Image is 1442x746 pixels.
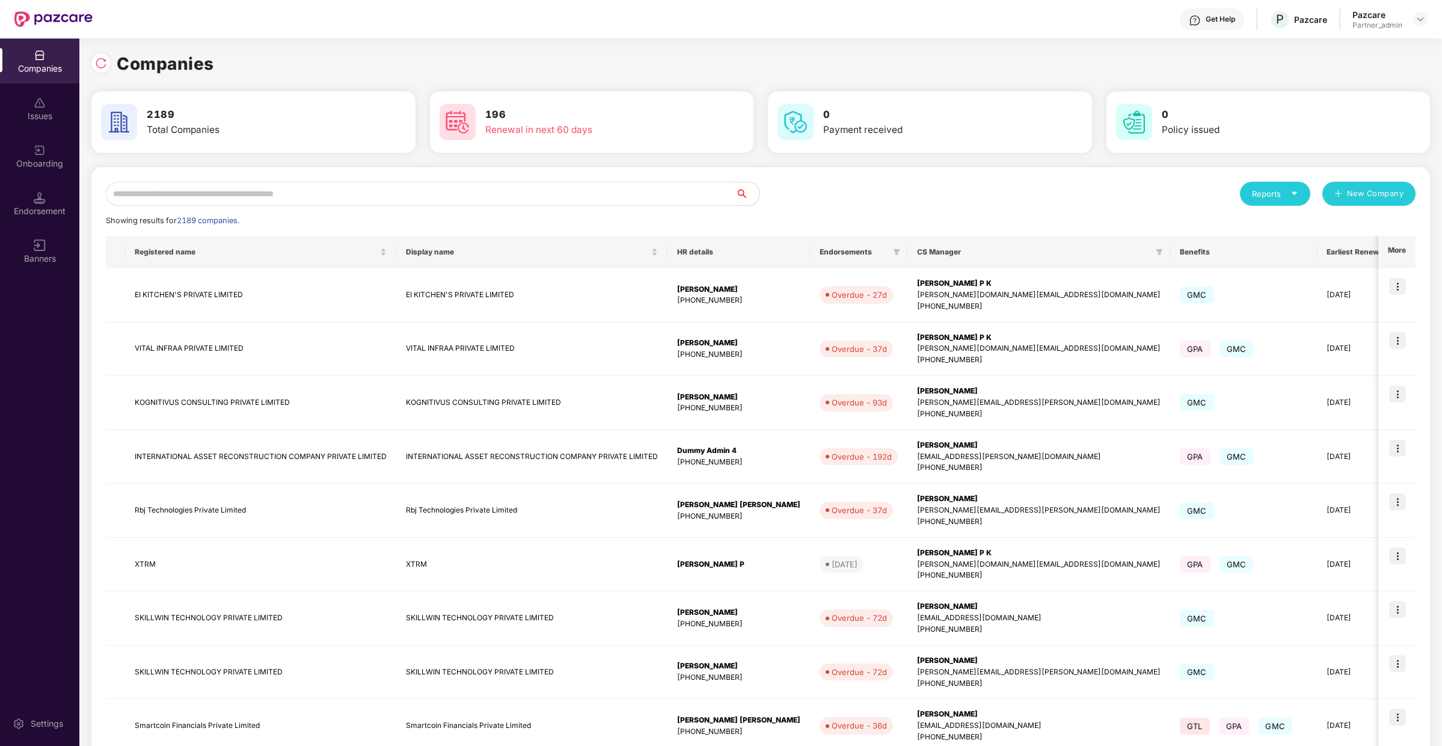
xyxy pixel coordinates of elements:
img: icon [1389,386,1406,402]
div: [PHONE_NUMBER] [917,570,1161,581]
td: [DATE] [1317,322,1394,377]
div: Get Help [1206,14,1235,24]
div: [PHONE_NUMBER] [917,624,1161,635]
h3: 0 [1162,107,1361,123]
img: svg+xml;base64,PHN2ZyB3aWR0aD0iMTQuNSIgaGVpZ2h0PSIxNC41IiB2aWV3Qm94PSIwIDAgMTYgMTYiIGZpbGw9Im5vbm... [34,192,46,204]
div: [PERSON_NAME][DOMAIN_NAME][EMAIL_ADDRESS][DOMAIN_NAME] [917,559,1161,570]
span: GPA [1219,718,1250,735]
div: [PERSON_NAME][DOMAIN_NAME][EMAIL_ADDRESS][DOMAIN_NAME] [917,343,1161,354]
td: [DATE] [1317,538,1394,592]
span: 2189 companies. [177,216,239,225]
div: Partner_admin [1352,20,1402,30]
div: [PHONE_NUMBER] [917,462,1161,473]
th: Display name [396,236,667,268]
div: Overdue - 36d [832,720,887,732]
div: [PERSON_NAME] [917,440,1161,451]
img: icon [1389,332,1406,349]
div: [PHONE_NUMBER] [917,354,1161,366]
td: SKILLWIN TECHNOLOGY PRIVATE LIMITED [125,591,396,646]
span: plus [1334,190,1342,199]
span: filter [893,248,900,256]
div: [PERSON_NAME] P K [917,332,1161,344]
div: Payment received [823,123,1023,137]
div: [PERSON_NAME] [677,338,800,349]
span: CS Manager [917,247,1151,257]
div: [PERSON_NAME] [677,661,800,672]
span: Display name [406,247,649,257]
div: [PHONE_NUMBER] [917,408,1161,420]
div: [PERSON_NAME] P K [917,547,1161,559]
div: [PHONE_NUMBER] [677,511,800,522]
div: Settings [27,718,67,730]
span: filter [1153,245,1165,259]
td: XTRM [125,538,396,592]
div: [EMAIL_ADDRESS][DOMAIN_NAME] [917,612,1161,624]
span: filter [891,245,903,259]
div: [PHONE_NUMBER] [917,516,1161,528]
div: [EMAIL_ADDRESS][PERSON_NAME][DOMAIN_NAME] [917,451,1161,463]
span: P [1276,12,1284,26]
div: [PERSON_NAME] [917,709,1161,720]
img: svg+xml;base64,PHN2ZyB3aWR0aD0iMjAiIGhlaWdodD0iMjAiIHZpZXdCb3g9IjAgMCAyMCAyMCIgZmlsbD0ibm9uZSIgeG... [34,144,46,156]
div: [PHONE_NUMBER] [677,402,800,414]
td: INTERNATIONAL ASSET RECONSTRUCTION COMPANY PRIVATE LIMITED [396,430,667,484]
div: Overdue - 37d [832,504,887,516]
img: icon [1389,601,1406,618]
span: filter [1156,248,1163,256]
div: [EMAIL_ADDRESS][DOMAIN_NAME] [917,720,1161,732]
span: GMC [1258,718,1292,735]
td: [DATE] [1317,591,1394,646]
div: [PERSON_NAME] [917,386,1161,397]
span: GMC [1220,448,1254,465]
span: GMC [1180,286,1214,303]
img: svg+xml;base64,PHN2ZyB4bWxucz0iaHR0cDovL3d3dy53My5vcmcvMjAwMC9zdmciIHdpZHRoPSI2MCIgaGVpZ2h0PSI2MC... [440,104,476,140]
td: INTERNATIONAL ASSET RECONSTRUCTION COMPANY PRIVATE LIMITED [125,430,396,484]
span: Endorsements [820,247,888,257]
img: icon [1389,547,1406,564]
div: [PERSON_NAME][DOMAIN_NAME][EMAIL_ADDRESS][DOMAIN_NAME] [917,289,1161,301]
span: GPA [1180,556,1210,573]
div: Pazcare [1294,14,1327,25]
img: icon [1389,278,1406,295]
div: [DATE] [832,558,858,570]
div: [PERSON_NAME] P [677,559,800,570]
span: GMC [1180,502,1214,519]
img: svg+xml;base64,PHN2ZyB3aWR0aD0iMTYiIGhlaWdodD0iMTYiIHZpZXdCb3g9IjAgMCAxNiAxNiIgZmlsbD0ibm9uZSIgeG... [34,239,46,251]
th: HR details [667,236,810,268]
div: Reports [1252,188,1298,200]
span: Registered name [135,247,378,257]
th: Earliest Renewal [1317,236,1394,268]
div: [PHONE_NUMBER] [917,678,1161,689]
img: icon [1389,655,1406,672]
h3: 196 [485,107,685,123]
div: [PERSON_NAME] P K [917,278,1161,289]
div: Overdue - 37d [832,343,887,355]
img: New Pazcare Logo [14,11,93,27]
img: svg+xml;base64,PHN2ZyBpZD0iRHJvcGRvd24tMzJ4MzIiIHhtbG5zPSJodHRwOi8vd3d3LnczLm9yZy8yMDAwL3N2ZyIgd2... [1416,14,1425,24]
img: svg+xml;base64,PHN2ZyBpZD0iU2V0dGluZy0yMHgyMCIgeG1sbnM9Imh0dHA6Ly93d3cudzMub3JnLzIwMDAvc3ZnIiB3aW... [13,718,25,730]
span: GMC [1180,610,1214,627]
div: [PERSON_NAME] [917,493,1161,505]
div: Overdue - 192d [832,451,892,463]
div: [PERSON_NAME] [677,607,800,618]
span: Showing results for [106,216,239,225]
td: Rbj Technologies Private Limited [396,484,667,538]
td: KOGNITIVUS CONSULTING PRIVATE LIMITED [396,376,667,430]
img: svg+xml;base64,PHN2ZyB4bWxucz0iaHR0cDovL3d3dy53My5vcmcvMjAwMC9zdmciIHdpZHRoPSI2MCIgaGVpZ2h0PSI2MC... [1116,104,1152,140]
div: [PERSON_NAME] [PERSON_NAME] [677,715,800,726]
td: [DATE] [1317,430,1394,484]
div: Overdue - 93d [832,396,887,408]
td: [DATE] [1317,268,1394,322]
img: svg+xml;base64,PHN2ZyB4bWxucz0iaHR0cDovL3d3dy53My5vcmcvMjAwMC9zdmciIHdpZHRoPSI2MCIgaGVpZ2h0PSI2MC... [101,104,137,140]
span: GMC [1220,341,1254,357]
div: Renewal in next 60 days [485,123,685,137]
td: XTRM [396,538,667,592]
img: svg+xml;base64,PHN2ZyBpZD0iUmVsb2FkLTMyeDMyIiB4bWxucz0iaHR0cDovL3d3dy53My5vcmcvMjAwMC9zdmciIHdpZH... [95,57,107,69]
td: EI KITCHEN'S PRIVATE LIMITED [396,268,667,322]
div: [PERSON_NAME][EMAIL_ADDRESS][PERSON_NAME][DOMAIN_NAME] [917,397,1161,408]
span: caret-down [1290,190,1298,197]
div: [PERSON_NAME] [677,284,800,295]
div: [PERSON_NAME] [917,601,1161,612]
div: [PERSON_NAME] [PERSON_NAME] [677,499,800,511]
div: [PHONE_NUMBER] [677,349,800,360]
